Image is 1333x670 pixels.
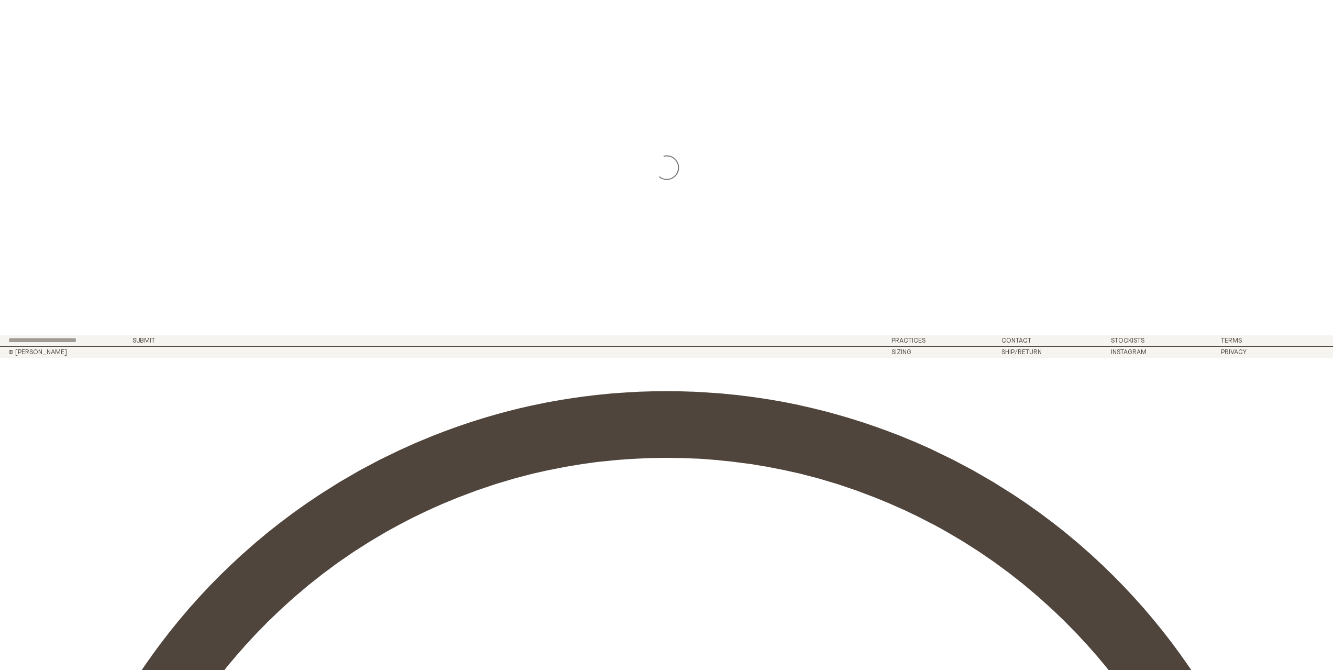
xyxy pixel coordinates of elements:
[1221,337,1242,344] a: Terms
[1001,349,1042,356] a: Ship/Return
[1001,337,1031,344] a: Contact
[891,337,926,344] a: Practices
[1111,349,1147,356] a: Instagram
[891,349,911,356] a: Sizing
[133,337,155,344] button: Submit
[1221,349,1247,356] a: Privacy
[1111,337,1144,344] a: Stockists
[8,349,331,356] h2: © [PERSON_NAME]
